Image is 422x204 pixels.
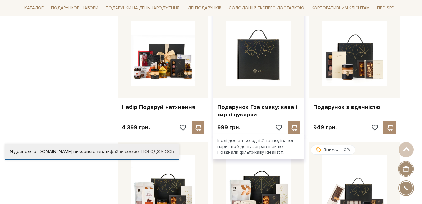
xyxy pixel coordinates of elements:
a: Набір Подаруй натхнення [122,104,205,111]
div: Іноді достатньо однієї несподіваної пари, щоб день заграв інакше. Поєднали фільтр-каву Idealist т.. [213,134,304,159]
a: Подарунок Гра смаку: кава і сирні цукерки [217,104,300,119]
img: Подарунок Гра смаку: кава і сирні цукерки [226,21,291,86]
a: Корпоративним клієнтам [309,3,372,13]
p: 949 грн. [313,124,337,131]
a: Каталог [22,3,46,13]
a: Подарункові набори [48,3,101,13]
p: 999 грн. [217,124,240,131]
p: 4 399 грн. [122,124,150,131]
a: Про Spell [375,3,400,13]
div: Знижка -10% [311,145,355,155]
a: файли cookie [110,149,139,154]
div: Я дозволяю [DOMAIN_NAME] використовувати [5,149,179,155]
a: Подарунок з вдячністю [313,104,396,111]
a: Подарунки на День народження [103,3,182,13]
a: Солодощі з експрес-доставкою [226,3,307,13]
a: Ідеї подарунків [184,3,224,13]
a: Погоджуюсь [141,149,174,155]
